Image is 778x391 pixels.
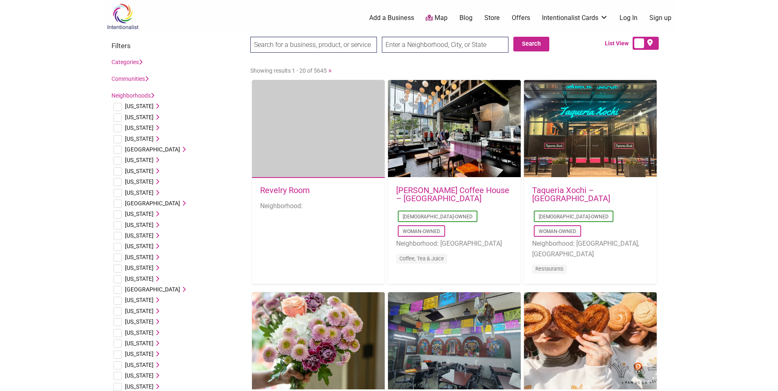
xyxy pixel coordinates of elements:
[125,168,154,174] span: [US_STATE]
[250,37,377,53] input: Search for a business, product, or service
[125,286,180,293] span: [GEOGRAPHIC_DATA]
[125,114,154,120] span: [US_STATE]
[125,340,154,347] span: [US_STATE]
[125,318,154,325] span: [US_STATE]
[125,383,154,390] span: [US_STATE]
[125,297,154,303] span: [US_STATE]
[111,76,149,82] a: Communities
[396,185,509,203] a: [PERSON_NAME] Coffee House – [GEOGRAPHIC_DATA]
[542,13,608,22] a: Intentionalist Cards
[125,351,154,357] span: [US_STATE]
[125,308,154,314] span: [US_STATE]
[125,232,154,239] span: [US_STATE]
[111,59,143,65] a: Categories
[125,124,154,131] span: [US_STATE]
[125,254,154,260] span: [US_STATE]
[532,238,649,259] li: Neighborhood: [GEOGRAPHIC_DATA], [GEOGRAPHIC_DATA]
[403,214,473,220] a: [DEMOGRAPHIC_DATA]-Owned
[260,201,377,211] li: Neighborhood:
[125,211,154,217] span: [US_STATE]
[605,39,633,48] span: List View
[111,92,154,99] a: Neighborhoods
[125,136,154,142] span: [US_STATE]
[620,13,638,22] a: Log In
[369,13,414,22] a: Add a Business
[125,146,180,153] span: [GEOGRAPHIC_DATA]
[649,13,671,22] a: Sign up
[539,214,609,220] a: [DEMOGRAPHIC_DATA]-Owned
[125,103,154,109] span: [US_STATE]
[426,13,448,23] a: Map
[328,66,332,74] a: »
[484,13,500,22] a: Store
[125,178,154,185] span: [US_STATE]
[125,200,180,207] span: [GEOGRAPHIC_DATA]
[125,362,154,368] span: [US_STATE]
[539,229,576,234] a: Woman-Owned
[250,67,327,74] span: Showing results 1 - 20 of 5645
[111,42,242,50] h3: Filters
[512,13,530,22] a: Offers
[125,372,154,379] span: [US_STATE]
[382,37,508,53] input: Enter a Neighborhood, City, or State
[125,329,154,336] span: [US_STATE]
[125,243,154,249] span: [US_STATE]
[532,185,610,203] a: Taqueria Xochi – [GEOGRAPHIC_DATA]
[535,266,564,272] a: Restaurants
[125,264,154,271] span: [US_STATE]
[513,37,549,51] button: Search
[459,13,473,22] a: Blog
[125,275,154,282] span: [US_STATE]
[125,189,154,196] span: [US_STATE]
[403,229,440,234] a: Woman-Owned
[125,222,154,228] span: [US_STATE]
[396,238,513,249] li: Neighborhood: [GEOGRAPHIC_DATA]
[260,185,310,195] a: Revelry Room
[103,3,142,30] img: Intentionalist
[399,255,444,262] a: Coffee, Tea & Juice
[125,157,154,163] span: [US_STATE]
